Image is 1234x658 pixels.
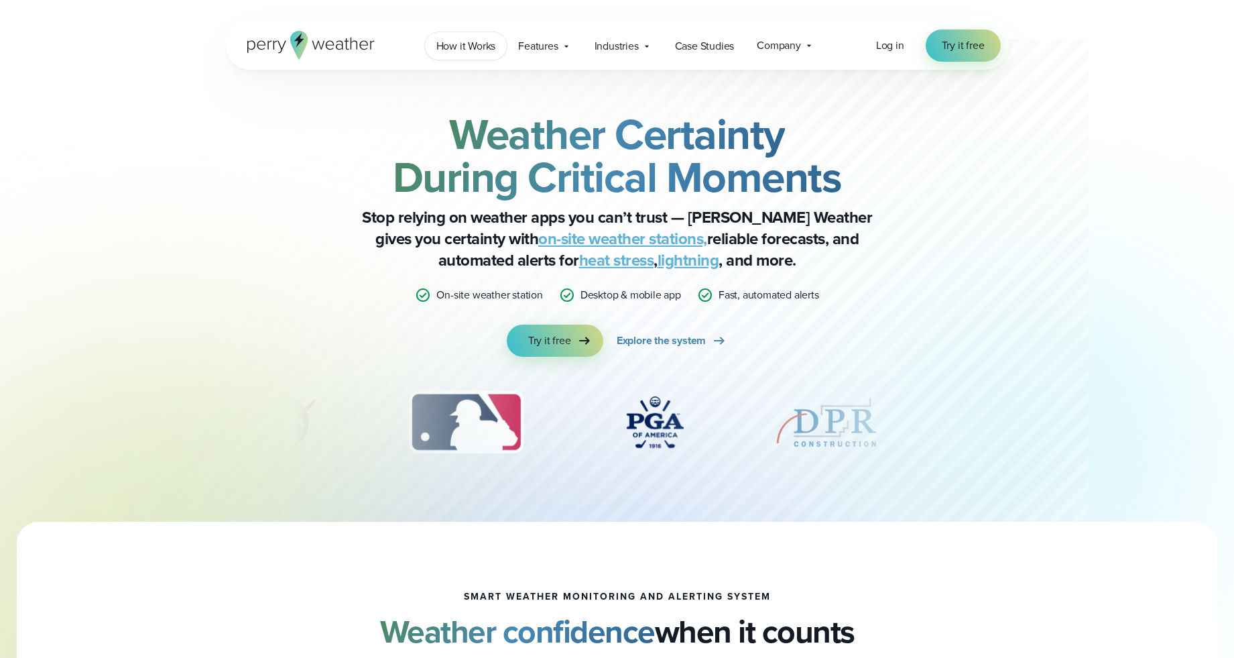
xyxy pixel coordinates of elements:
[436,38,496,54] span: How it Works
[595,38,639,54] span: Industries
[757,38,801,54] span: Company
[528,333,571,349] span: Try it free
[393,103,842,209] strong: Weather Certainty During Critical Moments
[237,389,331,456] img: NASA.svg
[773,389,880,456] div: 5 of 12
[518,38,558,54] span: Features
[395,389,537,456] div: 3 of 12
[425,32,507,60] a: How it Works
[380,608,655,655] strong: Weather confidence
[617,333,706,349] span: Explore the system
[773,389,880,456] img: DPR-Construction.svg
[464,592,771,602] h1: smart weather monitoring and alerting system
[538,227,707,251] a: on-site weather stations,
[926,30,1001,62] a: Try it free
[617,325,727,357] a: Explore the system
[601,389,708,456] div: 4 of 12
[507,325,603,357] a: Try it free
[579,248,654,272] a: heat stress
[942,38,985,54] span: Try it free
[380,613,855,651] h2: when it counts
[436,287,542,303] p: On-site weather station
[237,389,331,456] div: 2 of 12
[580,287,681,303] p: Desktop & mobile app
[664,32,746,60] a: Case Studies
[876,38,904,53] span: Log in
[658,248,719,272] a: lightning
[876,38,904,54] a: Log in
[601,389,708,456] img: PGA.svg
[395,389,537,456] img: MLB.svg
[719,287,819,303] p: Fast, automated alerts
[675,38,735,54] span: Case Studies
[293,389,942,463] div: slideshow
[349,207,885,271] p: Stop relying on weather apps you can’t trust — [PERSON_NAME] Weather gives you certainty with rel...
